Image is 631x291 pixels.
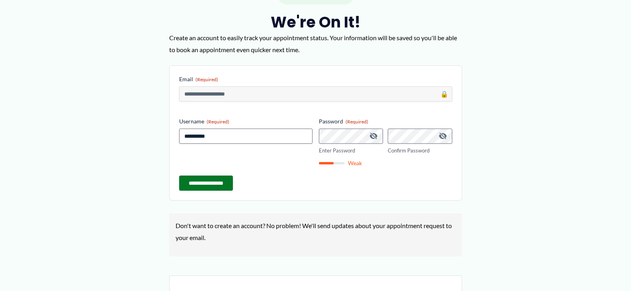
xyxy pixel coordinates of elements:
legend: Password [319,117,368,125]
span: (Required) [346,119,368,125]
label: Username [179,117,313,125]
p: Don't want to create an account? No problem! We'll send updates about your appointment request to... [176,220,456,243]
span: (Required) [207,119,229,125]
button: Hide Password [369,131,378,141]
h2: We're On It! [169,12,462,32]
div: Weak [319,160,452,166]
span: (Required) [195,76,218,82]
button: Hide Password [438,131,447,141]
label: Email [179,75,452,83]
label: Confirm Password [388,147,452,154]
label: Enter Password [319,147,383,154]
p: Create an account to easily track your appointment status. Your information will be saved so you'... [169,32,462,55]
